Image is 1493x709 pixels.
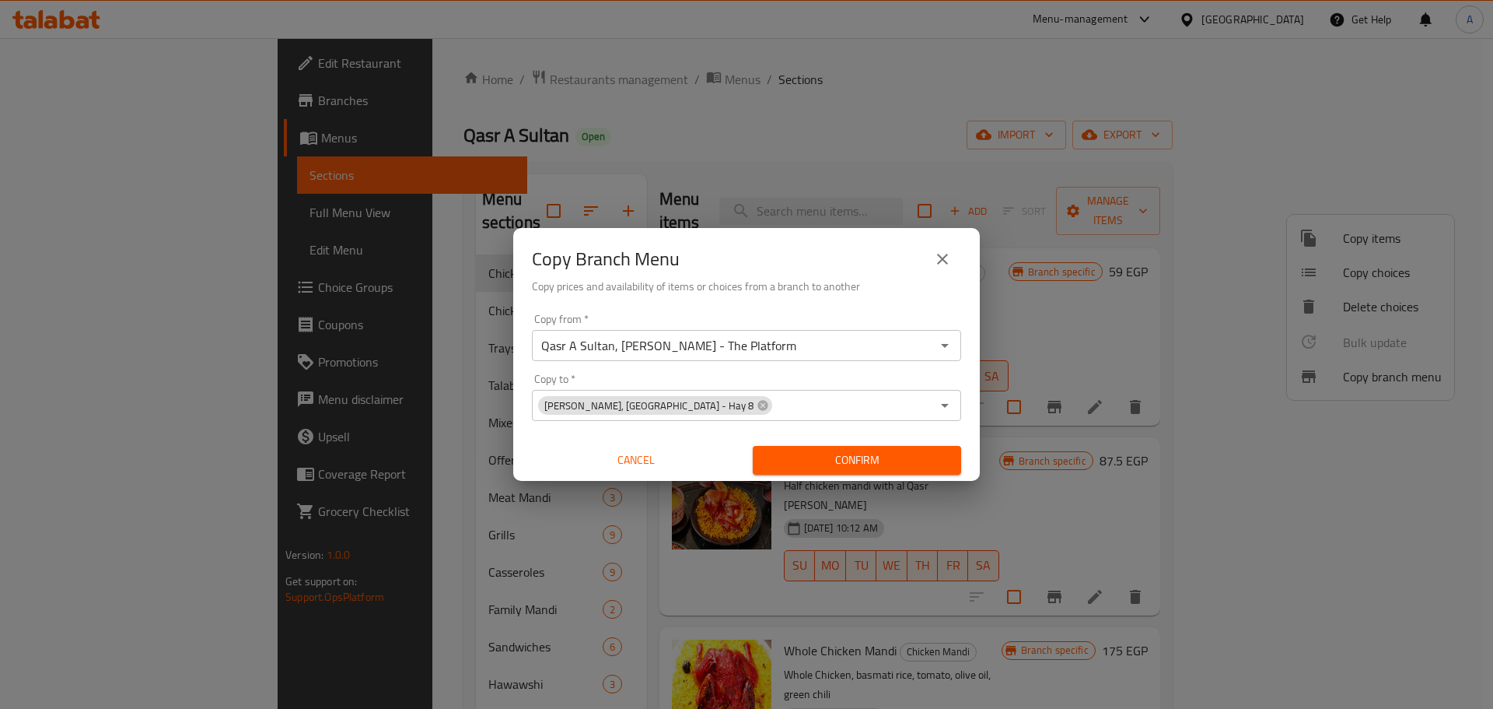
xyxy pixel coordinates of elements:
h2: Copy Branch Menu [532,247,680,272]
button: close [924,240,961,278]
div: [PERSON_NAME], [GEOGRAPHIC_DATA] - Hay 8 [538,396,772,415]
span: Confirm [765,451,949,470]
button: Open [934,395,956,416]
span: Cancel [538,451,734,470]
button: Cancel [532,446,740,475]
h6: Copy prices and availability of items or choices from a branch to another [532,278,961,295]
button: Open [934,335,956,356]
button: Confirm [753,446,961,475]
span: [PERSON_NAME], [GEOGRAPHIC_DATA] - Hay 8 [538,398,760,413]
